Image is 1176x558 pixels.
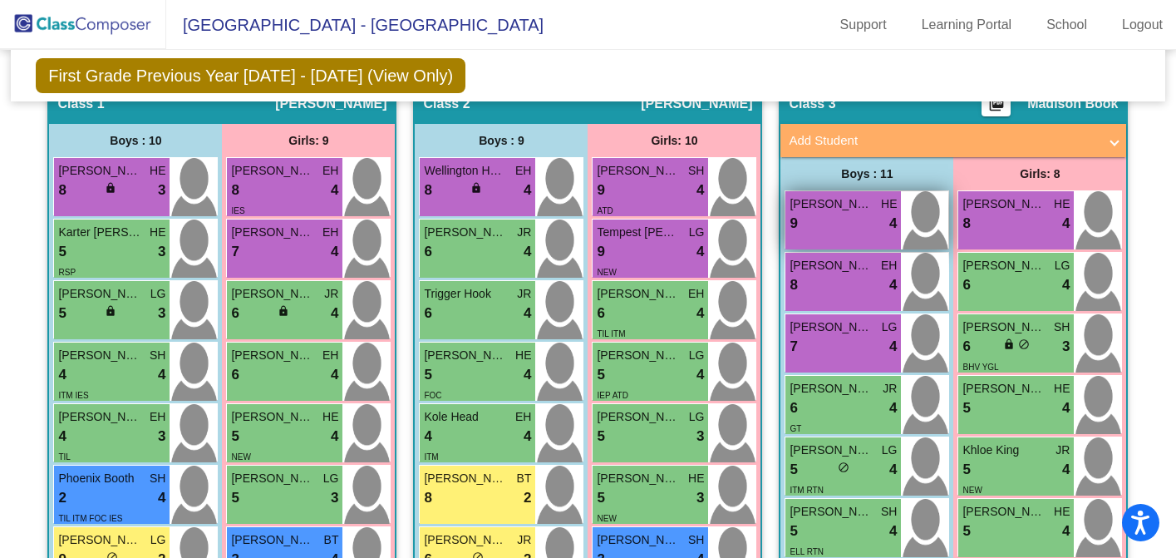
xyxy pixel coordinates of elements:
[150,162,165,180] span: HE
[222,124,395,157] div: Girls: 9
[424,391,441,400] span: FOC
[158,303,165,324] span: 3
[231,426,239,447] span: 5
[231,364,239,386] span: 6
[790,486,823,495] span: ITM RTN
[231,241,239,263] span: 7
[1062,213,1070,235] span: 4
[424,408,507,426] span: Kole Head
[470,182,482,194] span: lock
[881,257,897,274] span: EH
[962,195,1046,213] span: [PERSON_NAME]
[962,213,970,235] span: 8
[57,96,104,112] span: Class 1
[597,285,680,303] span: [PERSON_NAME]
[688,162,704,180] span: SH
[790,257,873,274] span: [PERSON_NAME]
[962,380,1046,398] span: [PERSON_NAME]
[789,96,835,112] span: Class 3
[597,224,680,241] span: Tempest [PERSON_NAME]
[597,303,604,324] span: 6
[150,224,165,241] span: HE
[58,408,141,426] span: [PERSON_NAME]
[58,241,66,263] span: 5
[515,162,531,180] span: EH
[105,305,116,317] span: lock
[424,162,507,180] span: Wellington Holder
[641,96,752,112] span: [PERSON_NAME]
[962,257,1046,274] span: [PERSON_NAME]
[696,487,704,509] span: 3
[962,398,970,419] span: 5
[58,531,141,549] span: [PERSON_NAME]
[689,347,705,364] span: LG
[597,470,680,487] span: [PERSON_NAME]
[790,380,873,398] span: [PERSON_NAME] [PERSON_NAME]
[58,426,66,447] span: 4
[790,336,797,358] span: 7
[1062,274,1070,296] span: 4
[1018,338,1030,350] span: do_not_disturb_alt
[962,503,1046,521] span: [PERSON_NAME]
[696,303,704,324] span: 4
[790,442,873,459] span: [PERSON_NAME]
[1062,398,1070,419] span: 4
[331,303,338,324] span: 4
[424,487,431,509] span: 8
[150,285,166,303] span: LG
[790,213,797,235] span: 9
[322,162,338,180] span: EH
[1054,195,1070,213] span: HE
[1055,257,1070,274] span: LG
[597,531,680,549] span: [PERSON_NAME]
[58,268,76,277] span: RSP
[58,452,70,462] span: TIL
[231,347,314,364] span: [PERSON_NAME]
[231,206,244,215] span: IES
[696,180,704,201] span: 4
[158,487,165,509] span: 4
[597,329,625,338] span: TIL ITM
[517,285,531,303] span: JR
[889,274,897,296] span: 4
[987,96,1006,119] mat-icon: picture_as_pdf
[415,124,588,157] div: Boys : 9
[231,180,239,201] span: 8
[908,12,1026,38] a: Learning Portal
[1062,336,1070,358] span: 3
[515,347,531,364] span: HE
[231,470,314,487] span: [PERSON_NAME]
[331,241,338,263] span: 4
[953,157,1126,190] div: Girls: 8
[150,408,165,426] span: EH
[597,162,680,180] span: [PERSON_NAME]
[515,408,531,426] span: EH
[58,162,141,180] span: [PERSON_NAME]
[158,180,165,201] span: 3
[278,305,289,317] span: lock
[275,96,386,112] span: [PERSON_NAME]
[517,470,532,487] span: BT
[688,285,704,303] span: EH
[58,487,66,509] span: 2
[790,398,797,419] span: 6
[424,347,507,364] span: [PERSON_NAME]
[696,426,704,447] span: 3
[790,424,801,433] span: GT
[696,364,704,386] span: 4
[689,224,705,241] span: LG
[323,470,339,487] span: LG
[962,521,970,542] span: 5
[231,285,314,303] span: [PERSON_NAME]
[790,319,873,336] span: [PERSON_NAME]
[424,285,507,303] span: Trigger Hook
[827,12,900,38] a: Support
[231,452,250,462] span: NEW
[322,408,338,426] span: HE
[331,180,338,201] span: 4
[517,224,531,241] span: JR
[424,364,431,386] span: 5
[982,91,1011,116] button: Print Students Details
[597,408,680,426] span: [PERSON_NAME]
[58,470,141,487] span: Phoenix Booth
